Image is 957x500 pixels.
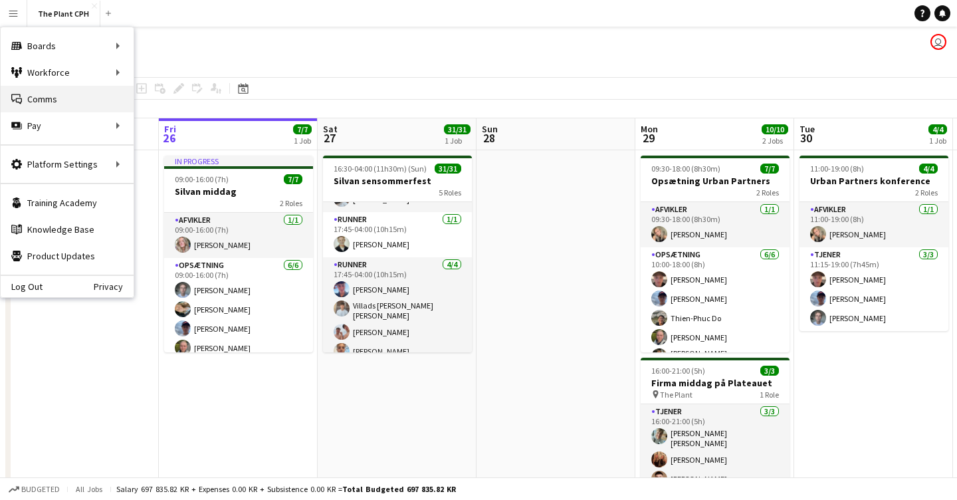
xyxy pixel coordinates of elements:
[799,247,948,331] app-card-role: Tjener3/311:15-19:00 (7h45m)[PERSON_NAME][PERSON_NAME][PERSON_NAME]
[294,136,311,146] div: 1 Job
[439,187,461,197] span: 5 Roles
[929,136,946,146] div: 1 Job
[915,187,938,197] span: 2 Roles
[27,1,100,27] button: The Plant CPH
[21,485,60,494] span: Budgeted
[756,187,779,197] span: 2 Roles
[799,123,815,135] span: Tue
[641,202,790,247] app-card-role: Afvikler1/109:30-18:00 (8h30m)[PERSON_NAME]
[760,390,779,400] span: 1 Role
[323,257,472,364] app-card-role: Runner4/417:45-04:00 (10h15m)[PERSON_NAME]Villads [PERSON_NAME] [PERSON_NAME][PERSON_NAME][PERSON...
[810,164,864,174] span: 11:00-19:00 (8h)
[480,130,498,146] span: 28
[660,390,692,400] span: The Plant
[799,175,948,187] h3: Urban Partners konference
[164,213,313,258] app-card-role: Afvikler1/109:00-16:00 (7h)[PERSON_NAME]
[323,175,472,187] h3: Silvan sensommerfest
[323,156,472,352] app-job-card: 16:30-04:00 (11h30m) (Sun)31/31Silvan sensommerfest5 Roles[PERSON_NAME][PERSON_NAME][PERSON_NAME]...
[641,247,790,393] app-card-role: Opsætning6/610:00-18:00 (8h)[PERSON_NAME][PERSON_NAME]Thien-Phuc Do[PERSON_NAME][PERSON_NAME] [PE...
[641,358,790,492] app-job-card: 16:00-21:00 (5h)3/3Firma middag på Plateauet The Plant1 RoleTjener3/316:00-21:00 (5h)[PERSON_NAME...
[1,189,134,216] a: Training Academy
[164,123,176,135] span: Fri
[651,366,705,376] span: 16:00-21:00 (5h)
[1,59,134,86] div: Workforce
[760,164,779,174] span: 7/7
[116,484,456,494] div: Salary 697 835.82 KR + Expenses 0.00 KR + Subsistence 0.00 KR =
[445,136,470,146] div: 1 Job
[641,156,790,352] app-job-card: 09:30-18:00 (8h30m)7/7Opsætning Urban Partners2 RolesAfvikler1/109:30-18:00 (8h30m)[PERSON_NAME]O...
[323,123,338,135] span: Sat
[293,124,312,134] span: 7/7
[1,86,134,112] a: Comms
[164,186,313,197] h3: Silvan middag
[1,281,43,292] a: Log Out
[284,174,302,184] span: 7/7
[651,164,720,174] span: 09:30-18:00 (8h30m)
[342,484,456,494] span: Total Budgeted 697 835.82 KR
[73,484,105,494] span: All jobs
[280,198,302,208] span: 2 Roles
[799,156,948,331] app-job-card: 11:00-19:00 (8h)4/4Urban Partners konference2 RolesAfvikler1/111:00-19:00 (8h)[PERSON_NAME]Tjener...
[175,174,229,184] span: 09:00-16:00 (7h)
[7,482,62,497] button: Budgeted
[762,124,788,134] span: 10/10
[760,366,779,376] span: 3/3
[1,112,134,139] div: Pay
[482,123,498,135] span: Sun
[164,156,313,166] div: In progress
[1,151,134,178] div: Platform Settings
[641,377,790,389] h3: Firma middag på Plateauet
[641,175,790,187] h3: Opsætning Urban Partners
[94,281,134,292] a: Privacy
[444,124,471,134] span: 31/31
[797,130,815,146] span: 30
[1,216,134,243] a: Knowledge Base
[1,33,134,59] div: Boards
[334,164,427,174] span: 16:30-04:00 (11h30m) (Sun)
[323,212,472,257] app-card-role: Runner1/117:45-04:00 (10h15m)[PERSON_NAME]
[919,164,938,174] span: 4/4
[641,123,658,135] span: Mon
[321,130,338,146] span: 27
[928,124,947,134] span: 4/4
[799,202,948,247] app-card-role: Afvikler1/111:00-19:00 (8h)[PERSON_NAME]
[639,130,658,146] span: 29
[641,404,790,492] app-card-role: Tjener3/316:00-21:00 (5h)[PERSON_NAME] [PERSON_NAME][PERSON_NAME][PERSON_NAME]
[164,156,313,352] app-job-card: In progress09:00-16:00 (7h)7/7Silvan middag2 RolesAfvikler1/109:00-16:00 (7h)[PERSON_NAME]Opsætni...
[162,130,176,146] span: 26
[762,136,788,146] div: 2 Jobs
[164,258,313,400] app-card-role: Opsætning6/609:00-16:00 (7h)[PERSON_NAME][PERSON_NAME][PERSON_NAME][PERSON_NAME]
[435,164,461,174] span: 31/31
[1,243,134,269] a: Product Updates
[930,34,946,50] app-user-avatar: Peter Poulsen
